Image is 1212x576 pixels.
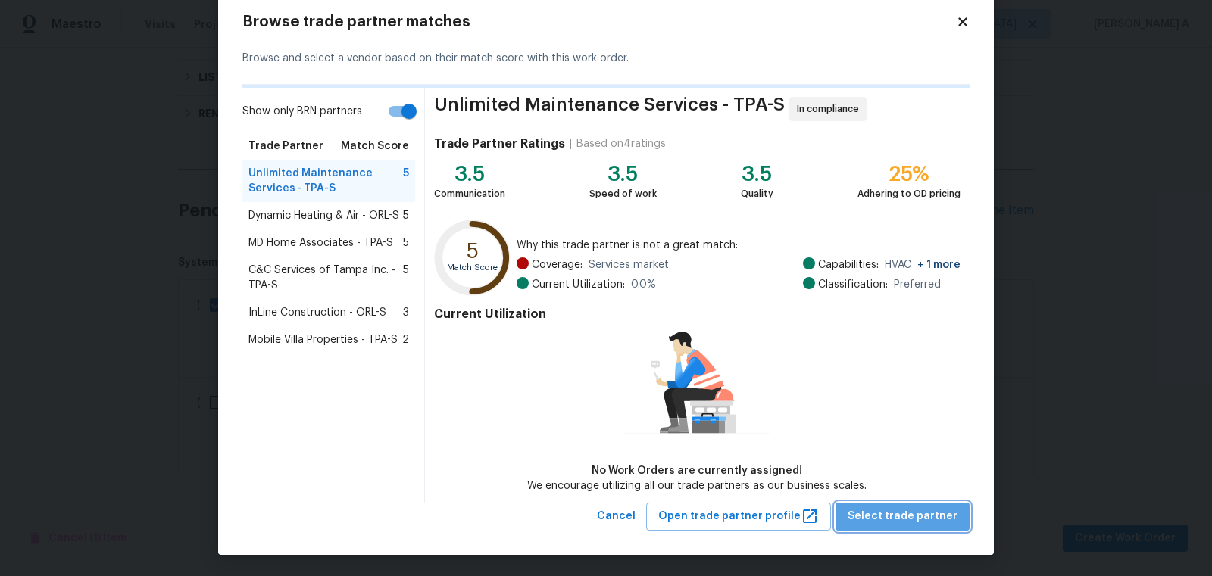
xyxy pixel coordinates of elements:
div: No Work Orders are currently assigned! [527,463,867,478]
div: Quality [741,186,773,201]
span: 5 [403,235,409,251]
span: Preferred [894,277,941,292]
button: Open trade partner profile [646,503,831,531]
span: Capabilities: [818,257,879,272]
div: 3.5 [434,167,505,182]
span: MD Home Associates - TPA-S [248,235,393,251]
span: 5 [403,166,409,196]
h4: Current Utilization [434,307,961,322]
span: InLine Construction - ORL-S [248,305,386,320]
div: 3.5 [589,167,657,182]
button: Cancel [591,503,642,531]
button: Select trade partner [836,503,970,531]
span: In compliance [797,101,865,117]
span: Unlimited Maintenance Services - TPA-S [248,166,403,196]
span: Why this trade partner is not a great match: [517,238,961,253]
div: Adhering to OD pricing [857,186,961,201]
span: Match Score [341,139,409,154]
div: 3.5 [741,167,773,182]
div: Speed of work [589,186,657,201]
span: Trade Partner [248,139,323,154]
span: Classification: [818,277,888,292]
span: 3 [403,305,409,320]
div: Communication [434,186,505,201]
span: Unlimited Maintenance Services - TPA-S [434,97,785,121]
span: Cancel [597,507,636,526]
text: Match Score [447,263,498,272]
h4: Trade Partner Ratings [434,136,565,151]
div: 25% [857,167,961,182]
span: Select trade partner [848,507,957,526]
span: Coverage: [532,257,583,272]
span: 2 [402,332,409,347]
span: 0.0 % [631,277,656,292]
span: Mobile Villa Properties - TPA-S [248,332,398,347]
span: Services market [589,257,669,272]
span: Dynamic Heating & Air - ORL-S [248,208,399,223]
text: 5 [467,241,479,262]
div: We encourage utilizing all our trade partners as our business scales. [527,478,867,493]
span: 5 [403,208,409,223]
span: Open trade partner profile [658,507,819,526]
h2: Browse trade partner matches [242,14,956,30]
span: + 1 more [917,260,961,270]
span: HVAC [885,257,961,272]
div: Browse and select a vendor based on their match score with this work order. [242,33,970,85]
div: Based on 4 ratings [576,136,666,151]
span: C&C Services of Tampa Inc. - TPA-S [248,263,403,293]
div: | [565,136,576,151]
span: Show only BRN partners [242,104,362,120]
span: Current Utilization: [532,277,625,292]
span: 5 [403,263,409,293]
